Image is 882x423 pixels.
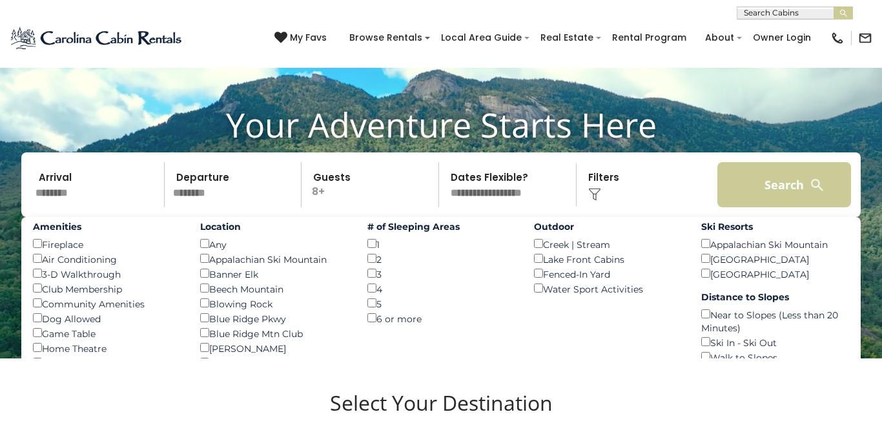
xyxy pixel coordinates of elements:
label: Distance to Slopes [701,291,849,304]
a: Real Estate [534,28,600,48]
div: 6 or more [367,311,515,325]
div: 4 [367,281,515,296]
label: # of Sleeping Areas [367,220,515,233]
div: Hot Tub [33,355,181,370]
a: Rental Program [606,28,693,48]
label: Ski Resorts [701,220,849,233]
label: Outdoor [534,220,682,233]
div: Any [200,236,348,251]
div: Game Table [33,325,181,340]
h1: Your Adventure Starts Here [10,105,872,145]
div: Home Theatre [33,340,181,355]
a: About [699,28,741,48]
div: 5 [367,296,515,311]
a: Browse Rentals [343,28,429,48]
button: Search [717,162,851,207]
img: mail-regular-black.png [858,31,872,45]
div: Club Membership [33,281,181,296]
div: Water Sport Activities [534,281,682,296]
div: Fenced-In Yard [534,266,682,281]
div: Appalachian Ski Mountain [701,236,849,251]
div: [PERSON_NAME] [200,340,348,355]
div: 3 [367,266,515,281]
div: Air Conditioning [33,251,181,266]
div: 2 [367,251,515,266]
a: Owner Login [746,28,817,48]
div: 3-D Walkthrough [33,266,181,281]
label: Location [200,220,348,233]
p: 8+ [305,162,438,207]
div: [GEOGRAPHIC_DATA] [701,266,849,281]
div: Appalachian Ski Mountain [200,251,348,266]
label: Amenities [33,220,181,233]
span: My Favs [290,31,327,45]
div: [GEOGRAPHIC_DATA] [701,251,849,266]
div: Fireplace [33,236,181,251]
img: filter--v1.png [588,188,601,201]
img: Blue-2.png [10,25,184,51]
div: Blowing Rock [200,296,348,311]
a: Local Area Guide [435,28,528,48]
a: My Favs [274,31,330,45]
img: search-regular-white.png [809,177,825,193]
div: Ski In - Ski Out [701,335,849,349]
div: Walk to Slopes [701,349,849,364]
img: phone-regular-black.png [830,31,845,45]
div: Blue Ridge Pkwy [200,311,348,325]
div: Blue Ridge Mtn Club [200,325,348,340]
div: Close to Tweetsie [200,355,348,370]
div: Near to Slopes (Less than 20 Minutes) [701,307,849,335]
div: Creek | Stream [534,236,682,251]
div: Dog Allowed [33,311,181,325]
div: Lake Front Cabins [534,251,682,266]
div: Community Amenities [33,296,181,311]
div: Beech Mountain [200,281,348,296]
div: Banner Elk [200,266,348,281]
div: 1 [367,236,515,251]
